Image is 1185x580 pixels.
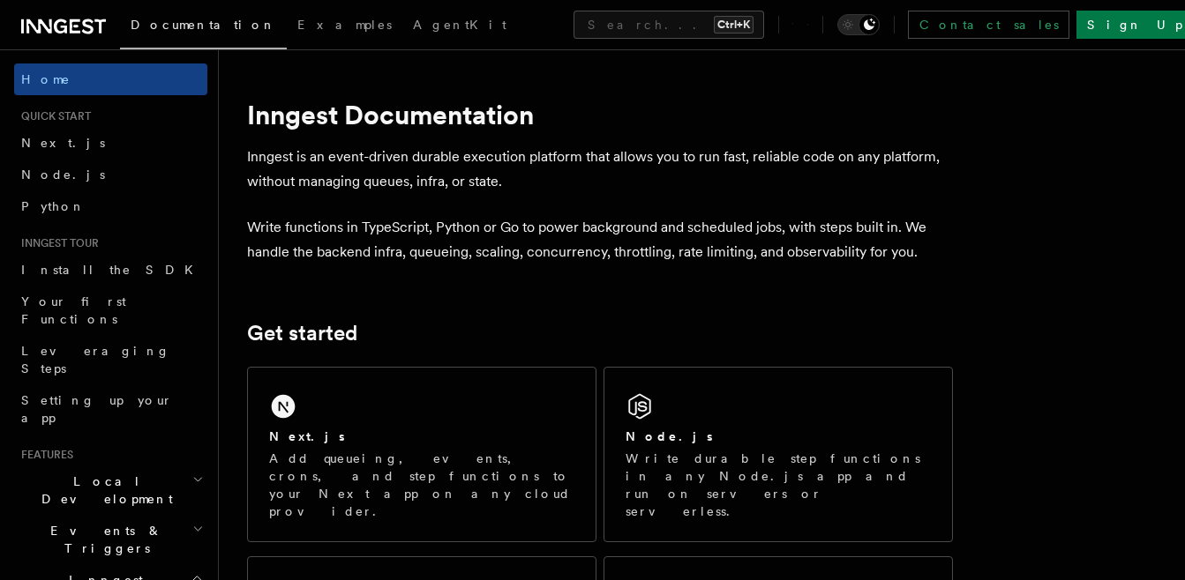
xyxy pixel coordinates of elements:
span: Python [21,199,86,213]
span: Examples [297,18,392,32]
span: Home [21,71,71,88]
button: Search...Ctrl+K [574,11,764,39]
span: Inngest tour [14,236,99,250]
a: Your first Functions [14,286,207,335]
p: Write durable step functions in any Node.js app and run on servers or serverless. [626,450,931,520]
span: AgentKit [413,18,506,32]
h1: Inngest Documentation [247,99,953,130]
a: Node.js [14,159,207,190]
p: Write functions in TypeScript, Python or Go to power background and scheduled jobs, with steps bu... [247,215,953,264]
button: Toggle dark mode [837,14,880,35]
a: Leveraging Steps [14,335,207,384]
span: Events & Triggers [14,522,192,557]
h2: Node.js [626,428,713,445]
span: Setting up your app [21,393,173,425]
p: Inngest is an event-driven durable execution platform that allows you to run fast, reliable code ... [247,145,953,194]
a: Node.jsWrite durable step functions in any Node.js app and run on servers or serverless. [604,367,953,542]
span: Install the SDK [21,263,204,277]
a: Documentation [120,5,287,49]
a: Install the SDK [14,254,207,286]
span: Documentation [131,18,276,32]
a: Get started [247,321,357,346]
button: Local Development [14,465,207,515]
span: Next.js [21,136,105,150]
h2: Next.js [269,428,345,445]
a: Setting up your app [14,384,207,434]
a: AgentKit [402,5,517,48]
span: Features [14,448,73,462]
p: Add queueing, events, crons, and step functions to your Next app on any cloud provider. [269,450,574,520]
a: Next.jsAdd queueing, events, crons, and step functions to your Next app on any cloud provider. [247,367,596,542]
span: Your first Functions [21,294,126,326]
a: Next.js [14,127,207,159]
span: Quick start [14,109,91,123]
span: Leveraging Steps [21,344,170,376]
a: Examples [287,5,402,48]
span: Local Development [14,472,192,508]
a: Python [14,190,207,222]
button: Events & Triggers [14,515,207,564]
a: Home [14,63,207,95]
span: Node.js [21,167,105,182]
kbd: Ctrl+K [714,16,754,33]
a: Contact sales [908,11,1069,39]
